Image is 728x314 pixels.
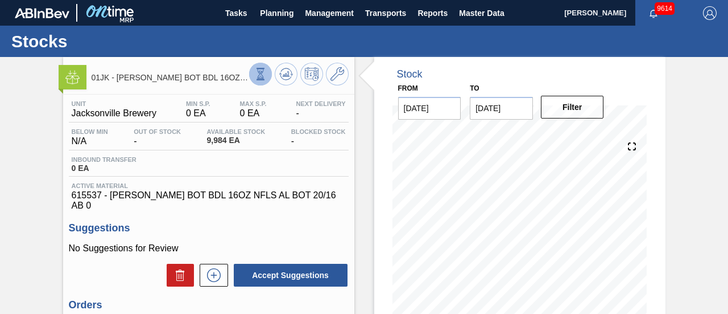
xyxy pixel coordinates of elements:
[72,108,156,119] span: Jacksonville Brewery
[459,6,504,20] span: Master Data
[655,2,675,15] span: 9614
[72,164,136,173] span: 0 EA
[293,100,349,119] div: -
[69,222,349,234] h3: Suggestions
[398,84,418,92] label: From
[365,6,406,20] span: Transports
[260,6,293,20] span: Planning
[72,190,346,211] span: 615537 - [PERSON_NAME] BOT BDL 16OZ NFLS AL BOT 20/16 AB 0
[92,74,249,82] span: 01JK - CARR BOT BDL 16OZ NFLS AL BOT 20/16 AB 0
[161,264,194,287] div: Delete Suggestions
[207,128,266,135] span: Available Stock
[186,100,210,107] span: MIN S.P.
[72,182,346,189] span: Active Material
[186,108,210,119] span: 0 EA
[72,156,136,163] span: Inbound Transfer
[131,128,184,146] div: -
[296,100,346,107] span: Next Delivery
[291,128,346,135] span: Blocked Stock
[541,96,604,119] button: Filter
[69,299,349,311] h3: Orders
[69,243,349,254] p: No Suggestions for Review
[300,63,323,85] button: Schedule Inventory
[134,128,181,135] span: Out Of Stock
[470,84,479,92] label: to
[240,100,267,107] span: MAX S.P.
[470,97,533,120] input: mm/dd/yyyy
[69,128,111,146] div: N/A
[72,128,108,135] span: Below Min
[228,263,349,288] div: Accept Suggestions
[305,6,354,20] span: Management
[249,63,272,85] button: Stocks Overview
[65,70,80,84] img: Ícone
[703,6,717,20] img: Logout
[397,68,423,80] div: Stock
[11,35,213,48] h1: Stocks
[635,5,672,21] button: Notifications
[15,8,69,18] img: TNhmsLtSVTkK8tSr43FrP2fwEKptu5GPRR3wAAAABJRU5ErkJggg==
[240,108,267,119] span: 0 EA
[326,63,349,85] button: Go to Master Data / General
[194,264,228,287] div: New suggestion
[275,63,297,85] button: Update Chart
[288,128,349,146] div: -
[224,6,249,20] span: Tasks
[234,264,348,287] button: Accept Suggestions
[417,6,448,20] span: Reports
[398,97,461,120] input: mm/dd/yyyy
[207,136,266,145] span: 9,984 EA
[72,100,156,107] span: Unit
